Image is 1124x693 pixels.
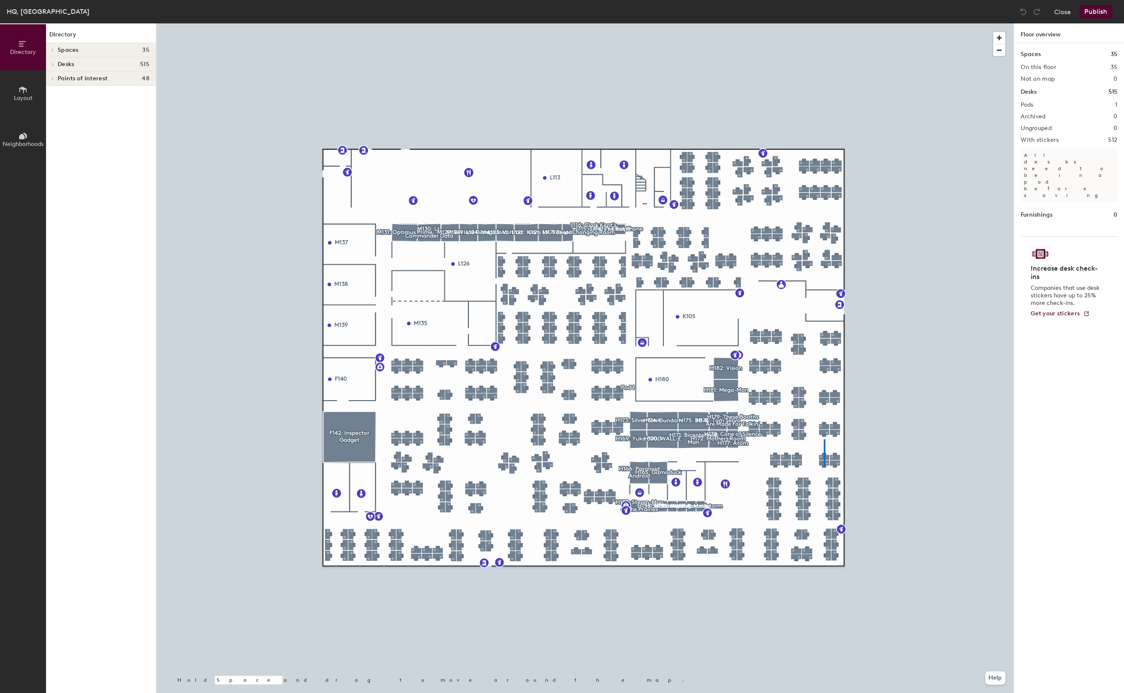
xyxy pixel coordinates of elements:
h2: 0 [1114,113,1117,120]
h1: 515 [1109,87,1117,97]
span: Neighborhoods [3,141,44,148]
h1: Floor overview [1014,23,1124,43]
div: HQ, [GEOGRAPHIC_DATA] [7,6,90,17]
span: Desks [58,61,74,68]
h2: 1 [1115,102,1117,108]
img: Sticker logo [1031,247,1050,261]
button: Publish [1079,5,1112,18]
button: Help [985,671,1005,685]
button: Close [1054,5,1071,18]
a: Get your stickers [1031,310,1090,317]
span: 515 [140,61,149,68]
span: Get your stickers [1031,310,1080,317]
span: Spaces [58,47,79,54]
p: Companies that use desk stickers have up to 25% more check-ins. [1031,284,1102,307]
h2: 0 [1114,125,1117,132]
span: Directory [10,49,36,56]
h2: On this floor [1021,64,1056,71]
p: All desks need to be in a pod before saving [1021,148,1117,202]
span: Layout [14,95,33,102]
h1: Desks [1021,87,1037,97]
h2: With stickers [1021,137,1059,143]
h2: 35 [1110,64,1117,71]
h4: Increase desk check-ins [1031,264,1102,281]
h2: 0 [1114,76,1117,82]
span: 48 [142,75,149,82]
h1: Spaces [1021,50,1041,59]
h1: 35 [1111,50,1117,59]
img: Redo [1032,8,1041,16]
h2: Not on map [1021,76,1055,82]
h2: Ungrouped [1021,125,1052,132]
span: Points of interest [58,75,108,82]
h2: Archived [1021,113,1045,120]
h2: 512 [1108,137,1117,143]
h1: 0 [1114,210,1117,220]
h1: Directory [46,30,156,43]
img: Undo [1019,8,1027,16]
span: 35 [142,47,149,54]
h2: Pods [1021,102,1033,108]
h1: Furnishings [1021,210,1052,220]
